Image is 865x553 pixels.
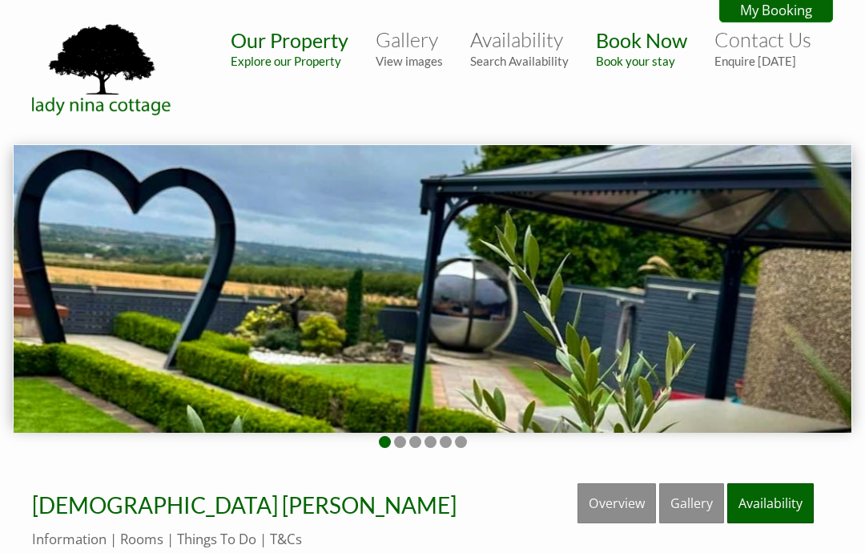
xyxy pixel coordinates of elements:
[596,28,687,68] a: Book NowBook your stay
[177,530,256,548] a: Things To Do
[727,483,814,523] a: Availability
[577,483,656,523] a: Overview
[32,491,457,519] a: [DEMOGRAPHIC_DATA] [PERSON_NAME]
[714,54,811,68] small: Enquire [DATE]
[714,27,811,68] a: Contact UsEnquire [DATE]
[270,530,302,548] a: T&Cs
[231,54,348,68] small: Explore our Property
[22,21,183,117] img: Lady Nina Cottage
[120,530,163,548] a: Rooms
[376,27,443,68] a: GalleryView images
[470,54,569,68] small: Search Availability
[659,483,724,523] a: Gallery
[470,27,569,68] a: AvailabilitySearch Availability
[596,54,687,68] small: Book your stay
[376,54,443,68] small: View images
[32,530,107,548] a: Information
[231,28,348,68] a: Our PropertyExplore our Property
